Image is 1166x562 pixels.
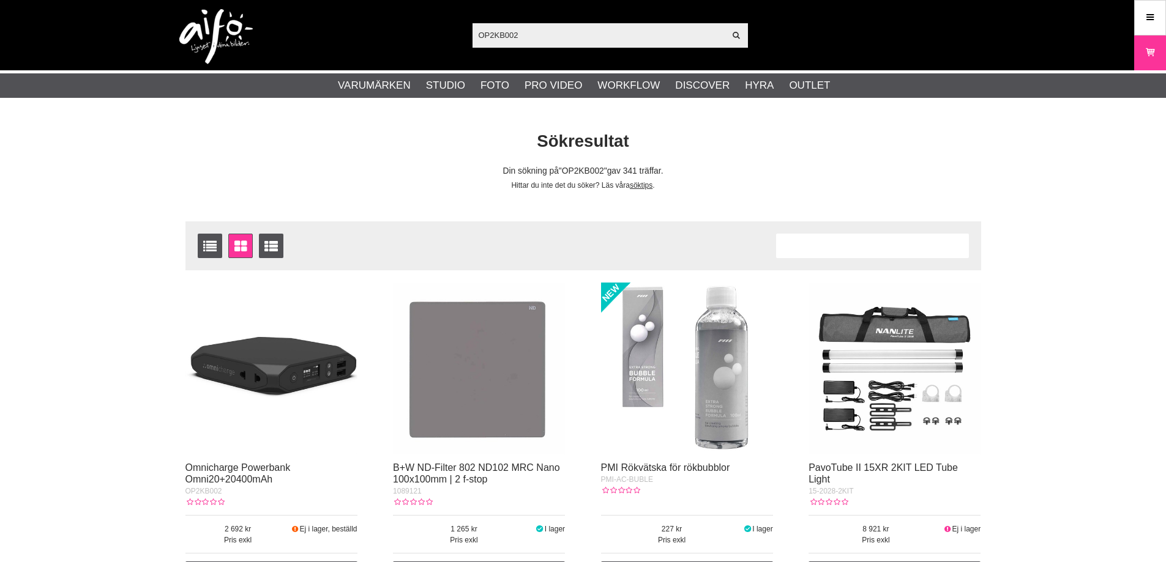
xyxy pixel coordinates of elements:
[299,525,357,533] span: Ej i lager, beställd
[393,497,432,508] div: Kundbetyg: 0
[179,9,253,64] img: logo.png
[559,166,607,176] span: OP2KB002
[185,462,291,484] a: Omnicharge Powerbank Omni20+20400mAh
[393,487,422,495] span: 1089121
[338,78,411,94] a: Varumärken
[601,462,730,473] a: PMI Rökvätska för rökbubblor
[393,534,535,545] span: Pris exkl
[809,462,958,484] a: PavoTube II 15XR 2KIT LED Tube Light
[545,525,565,533] span: I lager
[597,78,660,94] a: Workflow
[393,462,560,484] a: B+W ND-Filter 802 ND102 MRC Nano 100x100mm | 2 f-stop
[393,523,535,534] span: 1 265
[198,234,222,258] a: Listvisning
[393,283,565,454] img: B+W ND-Filter 802 ND102 MRC Nano 100x100mm | 2 f-stop
[601,534,743,545] span: Pris exkl
[259,234,283,258] a: Utökad listvisning
[535,525,545,533] i: I lager
[809,523,943,534] span: 8 921
[228,234,253,258] a: Fönstervisning
[675,78,730,94] a: Discover
[809,534,943,545] span: Pris exkl
[601,283,773,454] img: PMI Rökvätska för rökbubblor
[809,487,853,495] span: 15-2028-2KIT
[809,497,848,508] div: Kundbetyg: 0
[943,525,952,533] i: Ej i lager
[525,78,582,94] a: Pro Video
[745,78,774,94] a: Hyra
[291,525,300,533] i: Beställd
[185,487,222,495] span: OP2KB002
[426,78,465,94] a: Studio
[511,181,629,190] span: Hittar du inte det du söker? Läs våra
[185,523,291,534] span: 2 692
[743,525,753,533] i: I lager
[809,283,981,454] img: PavoTube II 15XR 2KIT LED Tube Light
[652,181,654,190] span: .
[601,475,653,484] span: PMI-AC-BUBLE
[752,525,772,533] span: I lager
[185,534,291,545] span: Pris exkl
[473,26,725,44] input: Sök produkter ...
[789,78,830,94] a: Outlet
[503,166,663,176] span: Din sökning på gav 341 träffar.
[185,283,357,454] img: Omnicharge Powerbank Omni20+20400mAh
[176,130,990,153] h1: Sökresultat
[601,523,743,534] span: 227
[630,181,652,190] a: söktips
[480,78,509,94] a: Foto
[601,485,640,496] div: Kundbetyg: 0
[185,497,225,508] div: Kundbetyg: 0
[952,525,981,533] span: Ej i lager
